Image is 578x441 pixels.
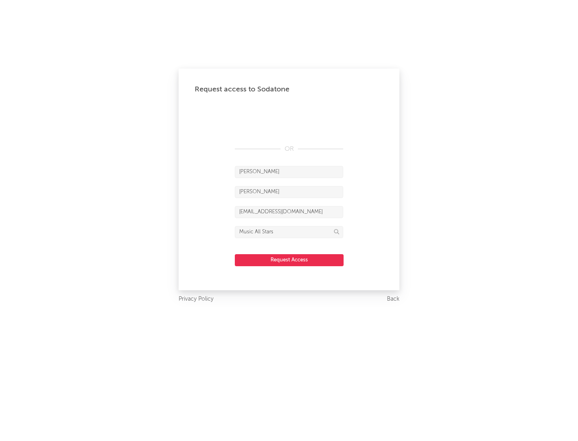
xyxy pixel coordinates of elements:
input: Last Name [235,186,343,198]
input: First Name [235,166,343,178]
input: Email [235,206,343,218]
div: OR [235,144,343,154]
input: Division [235,226,343,238]
a: Back [387,294,399,304]
div: Request access to Sodatone [195,85,383,94]
a: Privacy Policy [179,294,214,304]
button: Request Access [235,254,344,266]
